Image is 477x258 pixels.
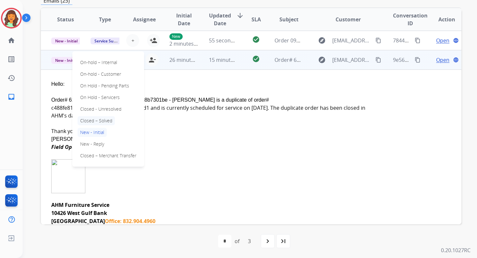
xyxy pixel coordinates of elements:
[78,58,120,67] p: On-hold – Internal
[264,237,272,245] mat-icon: navigate_next
[51,218,105,225] b: [GEOGRAPHIC_DATA]
[51,209,107,217] b: 10426 West Gulf Bank
[209,56,247,63] span: 15 minutes ago
[169,56,207,63] span: 26 minutes ago
[51,80,372,119] div: Hello: Order# 61a0687e-660a-402e-b93d-ca9c8b7301be - [PERSON_NAME] is a duplicate of order#
[51,143,121,151] i: Field Operations Team Lead
[318,37,326,44] mat-icon: explore
[78,128,107,137] p: New - Initial
[318,56,326,64] mat-icon: explore
[375,57,381,63] mat-icon: content_copy
[150,37,157,44] mat-icon: person_add
[7,93,15,101] mat-icon: inbox
[235,237,239,245] div: of
[336,16,361,23] span: Customer
[332,56,372,64] span: [EMAIL_ADDRESS][DOMAIN_NAME]
[275,56,477,63] span: Order# 61a0687e-660a-402e-b93d-ca9c8b7301be - [PERSON_NAME] - Please Review
[78,93,122,102] p: On Hold - Servicers
[243,235,256,248] div: 3
[453,38,459,43] mat-icon: language
[51,57,81,64] span: New - Initial
[7,55,15,63] mat-icon: list_alt
[169,33,183,40] p: New
[7,37,15,44] mat-icon: home
[169,12,198,27] span: Initial Date
[91,38,128,44] span: Service Support
[209,37,247,44] span: 55 seconds ago
[393,12,428,27] span: Conversation ID
[148,56,156,64] mat-icon: person_remove
[51,128,78,135] span: Thank you,
[169,40,204,47] span: 2 minutes ago
[252,55,260,63] mat-icon: check_circle
[436,37,449,44] span: Open
[415,38,421,43] mat-icon: content_copy
[422,8,461,31] th: Action
[251,16,261,23] span: SLA
[375,38,381,43] mat-icon: content_copy
[441,246,471,254] p: 0.20.1027RC
[78,105,124,114] p: Closed - Unresolved
[279,16,299,23] span: Subject
[453,57,459,63] mat-icon: language
[126,34,139,47] button: +
[51,201,109,208] b: AHM Furniture Service
[7,74,15,82] mat-icon: history
[2,9,20,27] img: avatar
[51,104,372,119] div: c488fe81-4a0a-4625-a3f3-516d9930b7d1 and is currently scheduled for service on [DATE]. The duplic...
[57,16,74,23] span: Status
[51,38,81,44] span: New - Initial
[78,151,139,160] p: Closed – Merchant Transfer
[415,57,421,63] mat-icon: content_copy
[252,36,260,43] mat-icon: check_circle
[332,37,372,44] span: [EMAIL_ADDRESS][DOMAIN_NAME]
[236,12,244,19] mat-icon: arrow_downward
[436,56,449,64] span: Open
[131,37,134,44] span: +
[78,81,132,90] p: On Hold - Pending Parts
[105,218,155,225] b: Office: 832.904.4960
[78,140,107,149] p: New - Reply
[78,70,124,79] p: On-hold - Customer
[51,135,372,143] div: [PERSON_NAME]
[209,12,231,27] span: Updated Date
[275,37,391,44] span: Order 09b678d6-564d-4b0e-a375-56d3165f3be2
[78,116,115,125] p: Closed – Solved
[133,16,156,23] span: Assignee
[99,16,111,23] span: Type
[279,237,287,245] mat-icon: last_page
[51,159,85,193] img: e8213e7f-b538-402f-8062-dc404ba37550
